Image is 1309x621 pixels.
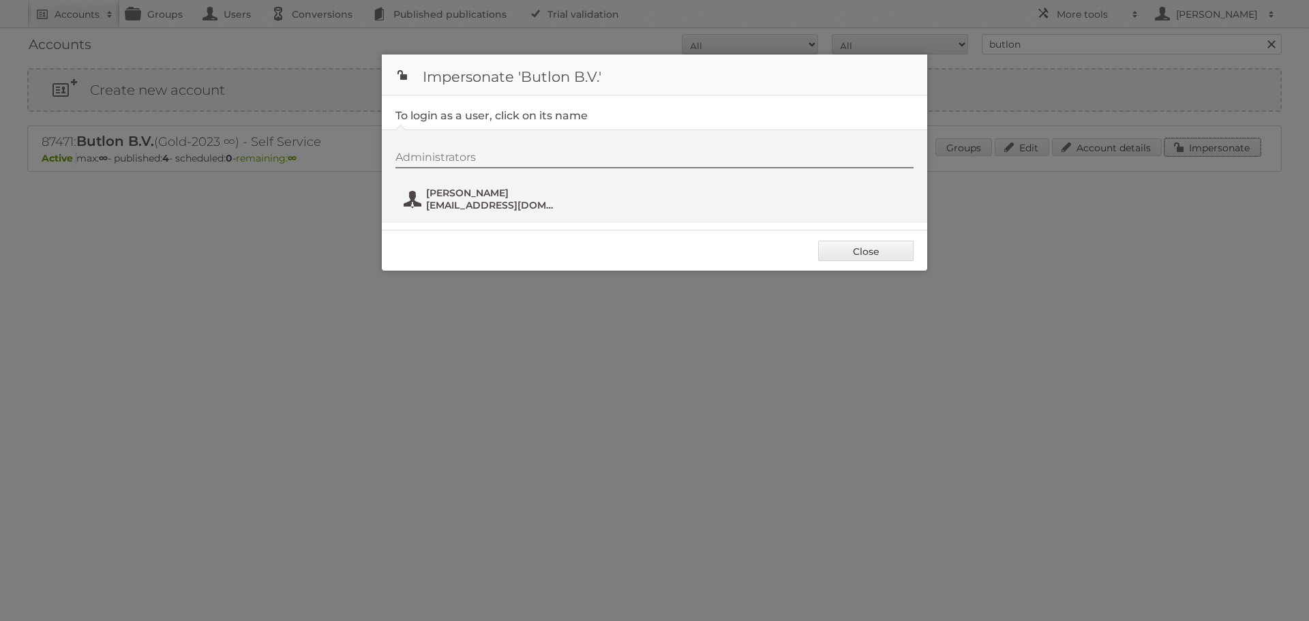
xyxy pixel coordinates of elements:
span: [PERSON_NAME] [426,187,558,199]
button: [PERSON_NAME] [EMAIL_ADDRESS][DOMAIN_NAME] [402,185,562,213]
div: Administrators [395,151,914,168]
a: Close [818,241,914,261]
legend: To login as a user, click on its name [395,109,588,122]
span: [EMAIL_ADDRESS][DOMAIN_NAME] [426,199,558,211]
h1: Impersonate 'Butlon B.V.' [382,55,927,95]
